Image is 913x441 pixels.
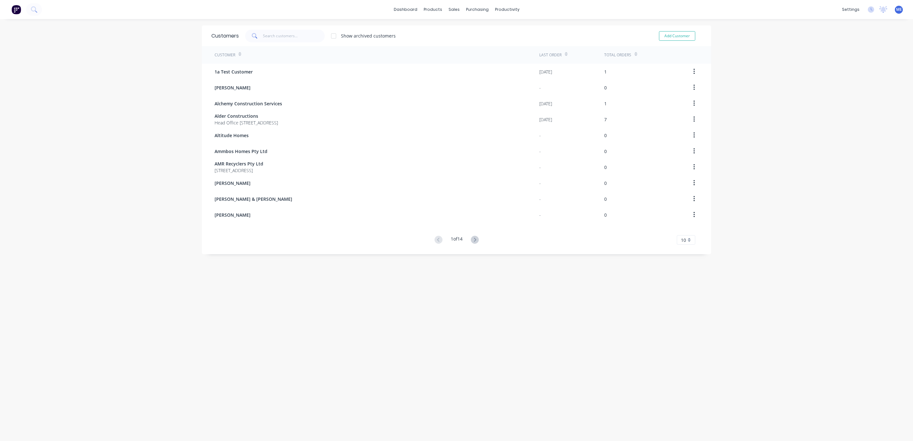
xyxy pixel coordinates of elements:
div: 1 [604,68,607,75]
div: products [421,5,445,14]
div: - [539,132,541,139]
div: 7 [604,116,607,123]
div: Customers [211,32,239,40]
div: Customer [215,52,235,58]
span: [STREET_ADDRESS] [215,167,263,174]
div: 0 [604,180,607,186]
div: [DATE] [539,68,552,75]
div: sales [445,5,463,14]
div: 1 [604,100,607,107]
div: - [539,148,541,155]
div: - [539,196,541,202]
div: Last Order [539,52,562,58]
span: Alder Constructions [215,113,278,119]
div: 0 [604,148,607,155]
span: Head Office [STREET_ADDRESS] [215,119,278,126]
div: [DATE] [539,116,552,123]
div: - [539,164,541,171]
span: [PERSON_NAME] & [PERSON_NAME] [215,196,292,202]
span: Ammbos Homes Pty Ltd [215,148,267,155]
div: - [539,212,541,218]
span: 10 [681,237,686,243]
img: Factory [11,5,21,14]
div: Show archived customers [341,32,396,39]
span: AMR Recyclers Pty Ltd [215,160,263,167]
input: Search customers... [263,30,325,42]
div: settings [839,5,863,14]
div: productivity [492,5,523,14]
div: [DATE] [539,100,552,107]
span: [PERSON_NAME] [215,180,251,186]
div: 0 [604,164,607,171]
div: 0 [604,132,607,139]
div: - [539,84,541,91]
span: [PERSON_NAME] [215,212,251,218]
div: Total Orders [604,52,631,58]
a: dashboard [391,5,421,14]
div: - [539,180,541,186]
div: 0 [604,196,607,202]
span: [PERSON_NAME] [215,84,251,91]
div: 0 [604,84,607,91]
span: Alchemy Construction Services [215,100,282,107]
span: ME [896,7,902,12]
span: Altitude Homes [215,132,249,139]
div: 1 of 14 [451,235,463,245]
div: 0 [604,212,607,218]
span: 1a Test Customer [215,68,253,75]
div: purchasing [463,5,492,14]
button: Add Customer [659,31,695,41]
